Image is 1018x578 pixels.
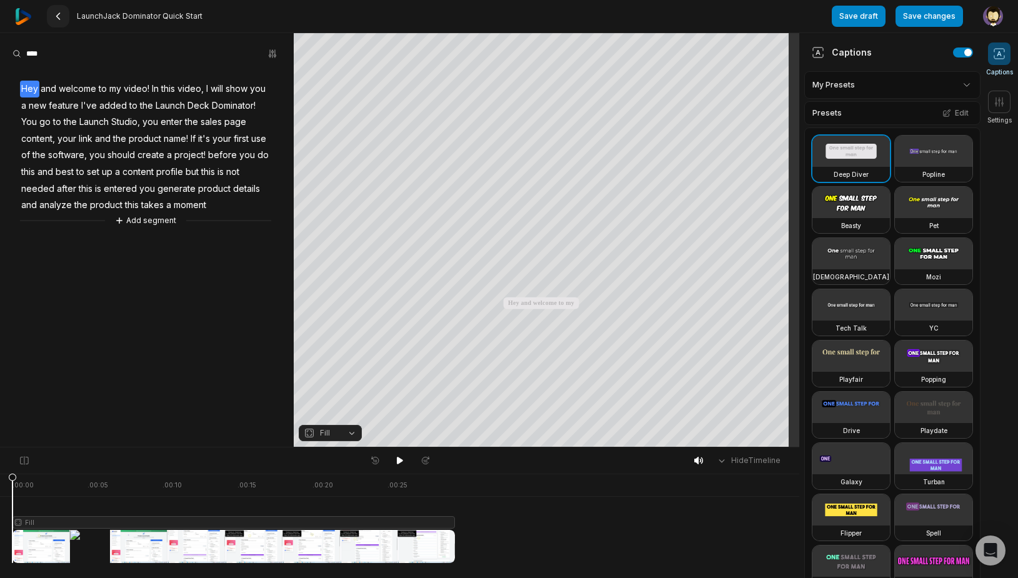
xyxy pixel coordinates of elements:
span: Fill [320,427,330,439]
span: needed [20,181,56,197]
span: takes [140,197,165,214]
span: product [89,197,124,214]
h3: Tech Talk [836,323,867,333]
span: the [112,131,127,147]
span: show [224,81,249,97]
h3: Spell [926,528,941,538]
h3: Mozi [926,272,941,282]
span: I [205,81,209,97]
span: a [166,147,173,164]
h3: Deep Diver [834,169,869,179]
span: my [108,81,122,97]
span: you [238,147,256,164]
h3: Turban [923,477,945,487]
span: first [232,131,250,147]
span: create [136,147,166,164]
span: is [94,181,102,197]
button: Captions [986,42,1013,77]
img: reap [15,8,32,25]
span: details [232,181,261,197]
span: but [184,164,200,181]
span: I've [80,97,98,114]
span: video! [122,81,151,97]
span: use [250,131,267,147]
span: software, [47,147,88,164]
span: LaunchJack Dominator Quick Start [77,11,202,21]
span: Hey [20,81,39,97]
div: Presets [804,101,981,125]
span: Launch [78,114,110,131]
span: a [20,97,27,114]
span: you [138,181,156,197]
span: Studio, [110,114,141,131]
span: name! [162,131,189,147]
span: before [207,147,238,164]
span: content, [20,131,56,147]
button: HideTimeline [712,451,784,470]
span: In [151,81,160,97]
span: product [197,181,232,197]
span: sales [199,114,223,131]
span: you [249,81,267,97]
span: your [56,131,77,147]
span: and [20,197,38,214]
button: Settings [987,91,1012,125]
button: Add segment [112,214,179,227]
span: to [52,114,62,131]
span: a [114,164,121,181]
span: profile [155,164,184,181]
h3: Galaxy [841,477,862,487]
button: Save draft [832,6,886,27]
h3: Popping [921,374,946,384]
span: it's [197,131,211,147]
span: this [20,164,36,181]
span: up [101,164,114,181]
span: to [128,97,139,114]
span: Deck [186,97,211,114]
span: the [139,97,154,114]
span: and [94,131,112,147]
span: feature [47,97,80,114]
h3: Playfair [839,374,863,384]
span: do [256,147,270,164]
span: this [200,164,216,181]
span: Launch [154,97,186,114]
h3: [DEMOGRAPHIC_DATA] [813,272,889,282]
span: is [216,164,225,181]
span: generate [156,181,197,197]
span: and [39,81,57,97]
span: to [75,164,86,181]
span: the [62,114,78,131]
span: you [88,147,106,164]
div: My Presets [804,71,981,99]
span: page [223,114,247,131]
div: Open Intercom Messenger [976,536,1006,566]
button: Save changes [896,6,963,27]
span: the [184,114,199,131]
span: to [97,81,108,97]
span: of [20,147,31,164]
button: Edit [939,105,972,121]
span: If [189,131,197,147]
span: should [106,147,136,164]
span: enter [159,114,184,131]
span: Dominator! [211,97,257,114]
span: your [211,131,232,147]
span: after [56,181,77,197]
h3: Playdate [921,426,947,436]
span: Captions [986,67,1013,77]
span: video, [176,81,205,97]
span: you [141,114,159,131]
h3: Drive [843,426,860,436]
span: the [31,147,47,164]
span: will [209,81,224,97]
span: entered [102,181,138,197]
span: added [98,97,128,114]
h3: Pet [929,221,939,231]
span: this [124,197,140,214]
span: product [127,131,162,147]
h3: Popline [922,169,945,179]
span: project! [173,147,207,164]
span: not [225,164,241,181]
h3: Beasty [841,221,861,231]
